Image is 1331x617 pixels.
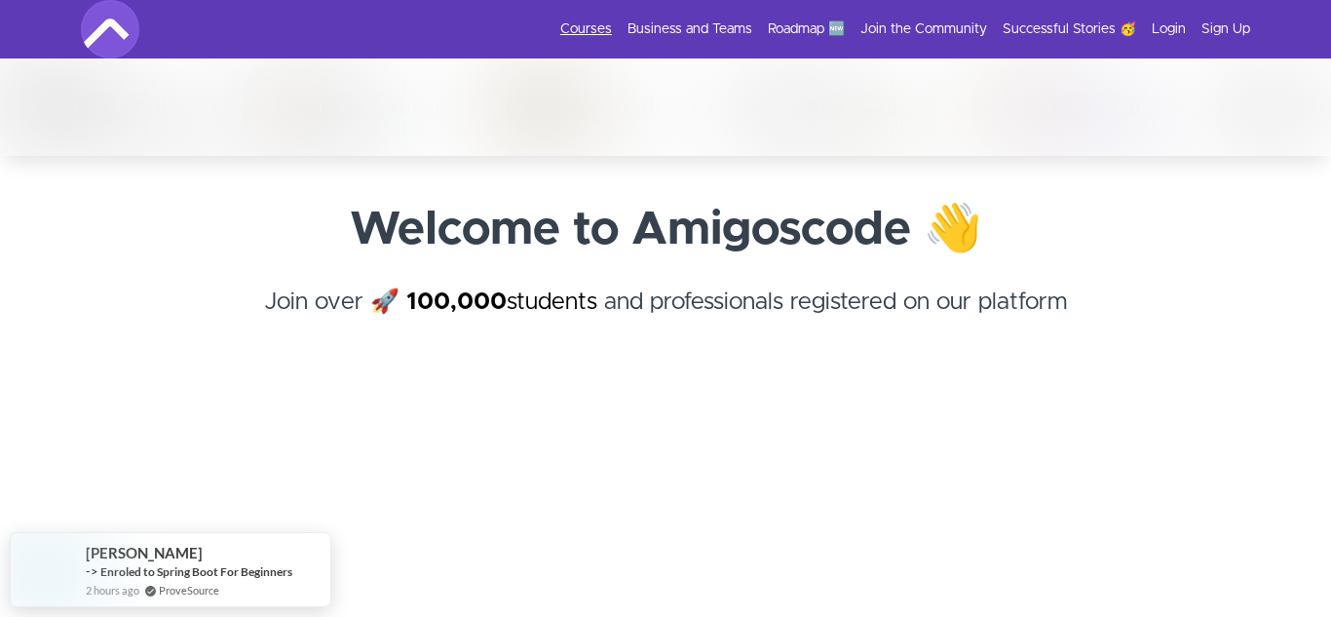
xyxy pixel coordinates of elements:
[768,19,845,39] a: Roadmap 🆕
[1152,19,1186,39] a: Login
[486,58,730,156] img: Maja
[1201,19,1250,39] a: Sign Up
[860,19,987,39] a: Join the Community
[86,545,203,561] span: [PERSON_NAME]
[159,584,219,597] a: ProveSource
[627,19,752,39] a: Business and Teams
[1003,19,1136,39] a: Successful Stories 🥳
[86,582,139,598] span: 2 hours ago
[730,58,973,156] img: Sai
[86,563,98,579] span: ->
[100,563,292,580] a: Enroled to Spring Boot For Beginners
[243,58,486,156] img: Gabriela
[16,538,79,601] img: provesource social proof notification image
[406,290,597,314] a: 100,000students
[560,19,612,39] a: Courses
[973,58,1217,156] img: Cristian
[81,285,1250,355] h4: Join over 🚀 and professionals registered on our platform
[406,290,507,314] strong: 100,000
[350,207,982,253] strong: Welcome to Amigoscode 👋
